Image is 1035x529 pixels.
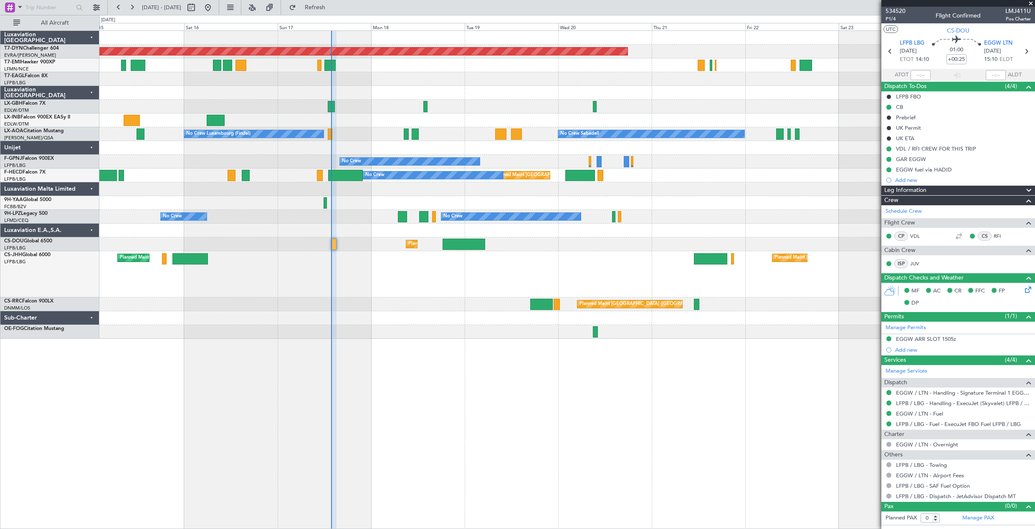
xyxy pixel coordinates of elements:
[1005,15,1031,23] span: Pos Charter
[142,4,181,11] span: [DATE] - [DATE]
[884,196,898,205] span: Crew
[896,400,1031,407] a: LFPB / LBG - Handling - ExecuJet (Skyvalet) LFPB / LBG
[896,166,952,173] div: EGGW fuel via HADID
[163,210,182,223] div: No Crew
[4,204,26,210] a: FCBB/BZV
[22,20,88,26] span: All Aircraft
[896,493,1016,500] a: LFPB / LBG - Dispatch - JetAdvisor Dispatch MT
[4,115,20,120] span: LX-INB
[4,197,23,202] span: 9H-YAA
[896,461,947,469] a: LFPB / LBG - Towing
[975,287,985,295] span: FFC
[896,421,1021,428] a: LFPB / LBG - Fuel - ExecuJet FBO Fuel LFPB / LBG
[4,170,46,175] a: F-HECDFalcon 7X
[1005,82,1017,91] span: (4/4)
[4,245,26,251] a: LFPB/LBG
[652,23,745,30] div: Thu 21
[579,298,711,310] div: Planned Maint [GEOGRAPHIC_DATA] ([GEOGRAPHIC_DATA])
[4,101,46,106] a: LX-GBHFalcon 7X
[911,299,919,307] span: DP
[4,107,29,113] a: EDLW/DTM
[883,25,898,33] button: UTC
[884,218,915,228] span: Flight Crew
[900,55,914,64] span: ETOT
[4,128,64,134] a: LX-AOACitation Mustang
[186,128,251,140] div: No Crew Luxembourg (Findel)
[839,23,932,30] div: Sat 23
[774,252,906,264] div: Planned Maint [GEOGRAPHIC_DATA] ([GEOGRAPHIC_DATA])
[4,239,24,244] span: CS-DOU
[910,232,929,240] a: VDL
[4,46,59,51] a: T7-DYNChallenger 604
[978,232,992,241] div: CS
[4,80,26,86] a: LFPB/LBG
[884,186,926,195] span: Leg Information
[4,299,53,304] a: CS-RRCFalcon 900LX
[4,305,30,311] a: DNMM/LOS
[285,1,335,14] button: Refresh
[4,162,26,169] a: LFPB/LBG
[886,324,926,332] a: Manage Permits
[4,259,26,265] a: LFPB/LBG
[1005,355,1017,364] span: (4/4)
[1008,71,1022,79] span: ALDT
[4,52,56,58] a: EVRA/[PERSON_NAME]
[4,101,23,106] span: LX-GBH
[896,103,903,111] div: CB
[558,23,652,30] div: Wed 20
[933,287,941,295] span: AC
[4,197,51,202] a: 9H-YAAGlobal 5000
[896,135,914,142] div: UK ETA
[947,26,969,35] span: CS-DOU
[4,326,64,331] a: OE-FOGCitation Mustang
[936,11,981,20] div: Flight Confirmed
[884,450,903,460] span: Others
[4,73,48,78] a: T7-EAGLFalcon 8X
[884,273,964,283] span: Dispatch Checks and Weather
[884,312,904,322] span: Permits
[1005,7,1031,15] span: LMJ411U
[4,156,22,161] span: F-GPNJ
[896,93,921,100] div: LFPB FBO
[894,259,908,268] div: ISP
[465,23,558,30] div: Tue 19
[884,355,906,365] span: Services
[4,326,24,331] span: OE-FOG
[894,232,908,241] div: CP
[1000,55,1013,64] span: ELDT
[1005,312,1017,320] span: (1/1)
[884,378,907,388] span: Dispatch
[884,246,916,255] span: Cabin Crew
[896,145,976,152] div: VDL / RFI CREW FOR THIS TRIP
[886,514,917,522] label: Planned PAX
[4,252,51,257] a: CS-JHHGlobal 6000
[910,260,929,267] a: JUV
[4,239,52,244] a: CS-DOUGlobal 6500
[4,170,23,175] span: F-HECD
[4,66,29,72] a: LFMN/NCE
[342,155,361,168] div: No Crew
[4,128,23,134] span: LX-AOA
[911,287,919,295] span: MF
[954,287,962,295] span: CR
[365,169,385,181] div: No Crew
[896,410,943,417] a: EGGW / LTN - Fuel
[443,210,463,223] div: No Crew
[4,217,28,224] a: LFMD/CEQ
[994,232,1012,240] a: RFI
[984,47,1001,55] span: [DATE]
[184,23,278,30] div: Sat 16
[900,39,924,48] span: LFPB LBG
[408,238,540,250] div: Planned Maint [GEOGRAPHIC_DATA] ([GEOGRAPHIC_DATA])
[4,211,48,216] a: 9H-LPZLegacy 500
[4,252,22,257] span: CS-JHH
[884,430,904,439] span: Charter
[886,7,906,15] span: 534520
[25,1,73,14] input: Trip Number
[4,121,29,127] a: EDLW/DTM
[895,346,1031,353] div: Add new
[984,39,1012,48] span: EGGW LTN
[895,71,908,79] span: ATOT
[896,124,921,131] div: UK Permit
[896,441,958,448] a: EGGW / LTN - Overnight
